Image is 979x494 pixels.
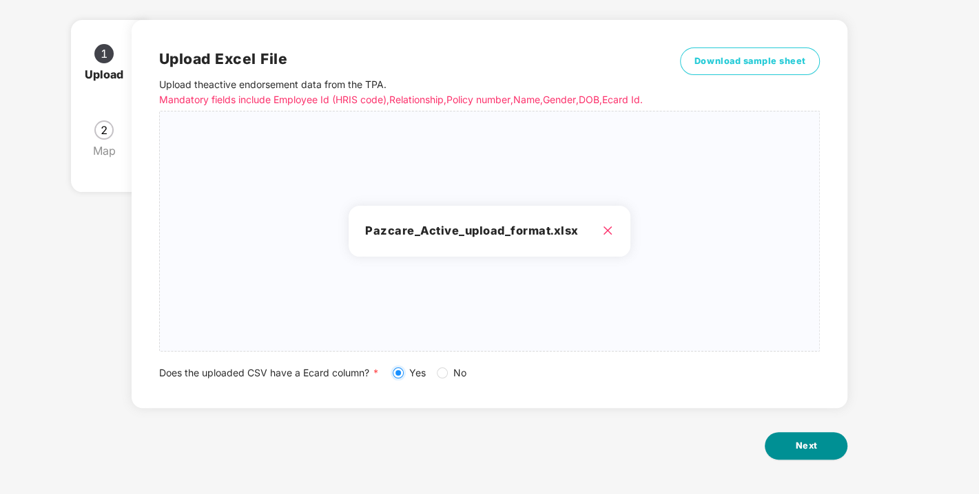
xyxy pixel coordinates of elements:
div: Upload [85,63,134,85]
span: Yes [404,365,431,380]
h3: Pazcare_Active_upload_format.xlsx [365,222,613,240]
p: Upload the active endorsement data from the TPA . [159,77,655,107]
span: 1 [101,48,107,59]
span: Next [795,439,817,453]
span: No [448,365,472,380]
div: Map [93,140,127,162]
span: Download sample sheet [694,54,806,68]
span: 2 [101,125,107,136]
p: Mandatory fields include Employee Id (HRIS code), Relationship, Policy number, Name, Gender, DOB,... [159,92,655,107]
button: Download sample sheet [680,47,821,75]
span: Pazcare_Active_upload_format.xlsx close [160,111,820,351]
h2: Upload Excel File [159,47,655,70]
span: close [602,225,613,236]
button: Next [765,432,847,460]
div: Does the uploaded CSV have a Ecard column? [159,365,821,380]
